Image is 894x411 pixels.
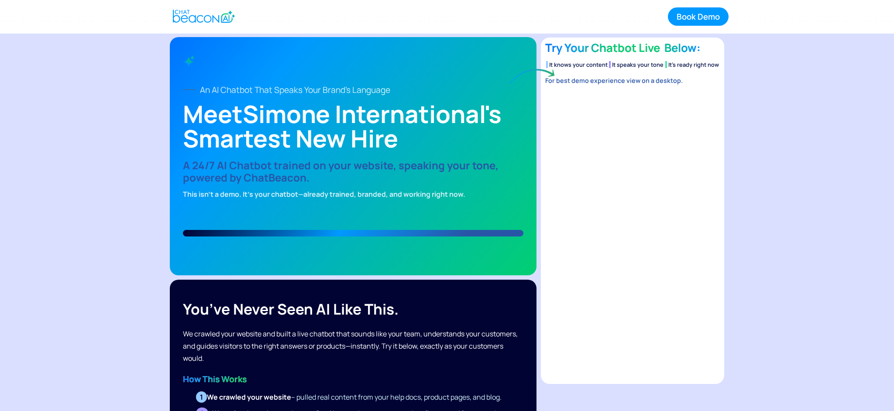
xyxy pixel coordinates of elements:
a: Book Demo [668,7,729,26]
div: Book Demo [677,11,720,22]
li: It knows your content [546,61,608,68]
strong: This isn’t a demo. It’s your chatbot—already trained, branded, and working right now. [183,189,465,199]
h4: Try Your Chatbot Live Below: [545,39,720,57]
div: For best demo experience view on a desktop. [545,72,720,87]
strong: Simone International [243,97,485,130]
div: ‍ [183,373,523,386]
strong: We crawled your website [207,392,291,402]
strong: A 24/7 AI Chatbot trained on your website, speaking your tone, powered by ChatBeacon. [183,158,499,185]
li: It speaks your tone [609,61,664,68]
li: – pulled real content from your help docs, product pages, and blog. [192,390,523,404]
strong: How This Works [183,373,247,385]
li: It’s ready right now [665,61,719,68]
strong: You’ve never seen AI like this. [183,299,399,319]
h1: Meet 's Smartest New Hire [183,102,523,151]
strong: An AI Chatbot That Speaks Your Brand's Language [200,84,390,96]
img: Line [183,89,196,90]
div: We crawled your website and built a live chatbot that sounds like your team, understands your cus... [183,328,523,364]
a: home [165,6,240,27]
strong: 1 [200,392,203,402]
